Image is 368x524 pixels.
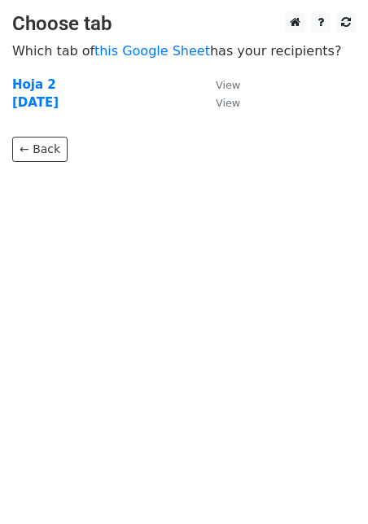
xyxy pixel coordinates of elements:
[199,95,240,110] a: View
[216,97,240,109] small: View
[12,42,356,59] p: Which tab of has your recipients?
[216,79,240,91] small: View
[94,43,210,59] a: this Google Sheet
[12,95,59,110] a: [DATE]
[199,77,240,92] a: View
[12,12,356,36] h3: Choose tab
[12,77,56,92] a: Hoja 2
[12,137,68,162] a: ← Back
